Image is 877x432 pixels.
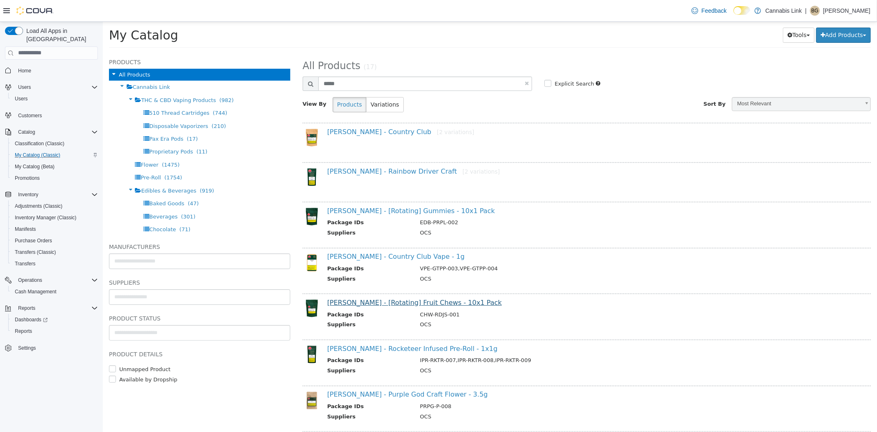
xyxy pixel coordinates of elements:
[18,129,35,135] span: Catalog
[23,27,98,43] span: Load All Apps in [GEOGRAPHIC_DATA]
[12,94,31,104] a: Users
[15,237,52,244] span: Purchase Orders
[15,65,98,76] span: Home
[629,76,757,88] span: Most Relevant
[8,149,101,161] button: My Catalog (Classic)
[12,201,98,211] span: Adjustments (Classic)
[200,369,218,388] img: 150
[8,314,101,325] a: Dashboards
[6,220,187,230] h5: Manufacturers
[12,173,43,183] a: Promotions
[8,93,101,105] button: Users
[224,185,392,193] a: [PERSON_NAME] - [Rotating] Gummies - 10x1 Pack
[12,213,98,223] span: Inventory Manager (Classic)
[15,140,65,147] span: Classification (Classic)
[12,139,98,149] span: Classification (Classic)
[224,207,311,217] th: Suppliers
[38,75,113,81] span: THC & CBD Vaping Products
[15,260,35,267] span: Transfers
[12,162,98,172] span: My Catalog (Beta)
[12,213,80,223] a: Inventory Manager (Classic)
[224,197,311,207] th: Package IDs
[15,275,46,285] button: Operations
[224,299,311,309] th: Suppliers
[62,153,79,159] span: (1754)
[200,38,258,50] span: All Products
[6,35,187,45] h5: Products
[18,67,31,74] span: Home
[311,381,745,391] td: PRPG-P-008
[224,391,311,401] th: Suppliers
[311,253,745,263] td: OCS
[38,166,93,172] span: Edibles & Beverages
[200,79,224,85] span: View By
[224,334,311,345] th: Package IDs
[15,203,62,209] span: Adjustments (Classic)
[46,204,73,211] span: Chocolate
[2,342,101,354] button: Settings
[15,82,98,92] span: Users
[261,42,274,49] small: (17)
[224,253,311,263] th: Suppliers
[12,247,98,257] span: Transfers (Classic)
[12,247,59,257] a: Transfers (Classic)
[15,190,98,200] span: Inventory
[15,303,39,313] button: Reports
[12,224,98,234] span: Manifests
[12,287,60,297] a: Cash Management
[12,173,98,183] span: Promotions
[12,326,35,336] a: Reports
[38,153,58,159] span: Pre-Roll
[94,127,105,133] span: (11)
[15,226,36,232] span: Manifests
[311,334,745,345] td: IPR-RKTR-007,IPR-RKTR-008,IPR-RKTR-009
[12,162,58,172] a: My Catalog (Beta)
[15,328,32,334] span: Reports
[18,112,42,119] span: Customers
[601,79,623,85] span: Sort By
[18,305,35,311] span: Reports
[734,6,751,15] input: Dark Mode
[311,243,745,253] td: VPE-GTPP-003,VPE-GTPP-004
[2,302,101,314] button: Reports
[2,109,101,121] button: Customers
[18,191,38,198] span: Inventory
[12,326,98,336] span: Reports
[15,275,98,285] span: Operations
[200,146,218,165] img: 150
[8,212,101,223] button: Inventory Manager (Classic)
[713,6,768,21] button: Add Products
[311,207,745,217] td: OCS
[8,138,101,149] button: Classification (Classic)
[46,179,81,185] span: Baked Goods
[12,150,98,160] span: My Catalog (Classic)
[12,259,98,269] span: Transfers
[12,150,64,160] a: My Catalog (Classic)
[14,354,74,362] label: Available by Dropship
[12,94,98,104] span: Users
[15,343,39,353] a: Settings
[15,343,98,353] span: Settings
[15,163,55,170] span: My Catalog (Beta)
[629,75,768,89] a: Most Relevant
[6,292,187,302] h5: Product Status
[12,287,98,297] span: Cash Management
[224,345,311,355] th: Suppliers
[18,84,31,91] span: Users
[15,110,98,121] span: Customers
[15,249,56,255] span: Transfers (Classic)
[12,236,56,246] a: Purchase Orders
[15,95,28,102] span: Users
[224,289,311,299] th: Package IDs
[85,179,96,185] span: (47)
[46,88,106,94] span: 510 Thread Cartridges
[15,82,34,92] button: Users
[334,107,372,114] small: [2 variations]
[14,344,68,352] label: Unmapped Product
[224,381,311,391] th: Package IDs
[701,7,727,15] span: Feedback
[200,107,218,125] img: 150
[360,146,397,153] small: [2 variations]
[8,235,101,246] button: Purchase Orders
